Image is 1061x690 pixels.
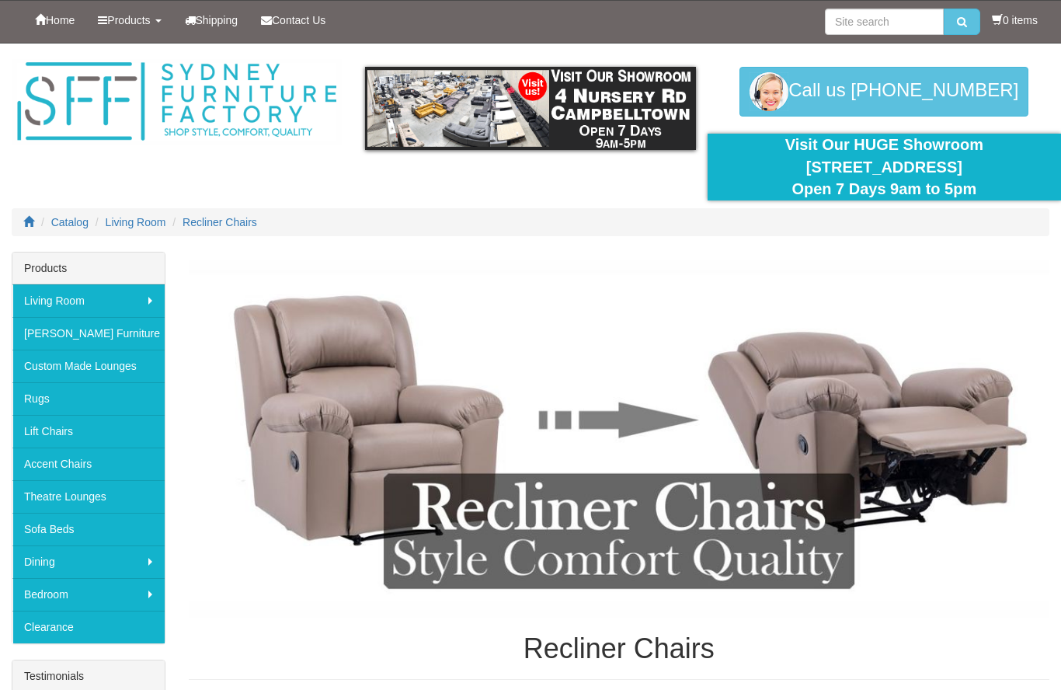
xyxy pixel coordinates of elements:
[825,9,944,35] input: Site search
[189,260,1049,619] img: Recliner Chairs
[196,14,238,26] span: Shipping
[189,633,1049,664] h1: Recliner Chairs
[183,216,257,228] a: Recliner Chairs
[173,1,250,40] a: Shipping
[719,134,1049,200] div: Visit Our HUGE Showroom [STREET_ADDRESS] Open 7 Days 9am to 5pm
[23,1,86,40] a: Home
[86,1,172,40] a: Products
[107,14,150,26] span: Products
[12,317,165,350] a: [PERSON_NAME] Furniture
[272,14,325,26] span: Contact Us
[365,67,695,150] img: showroom.gif
[12,480,165,513] a: Theatre Lounges
[12,545,165,578] a: Dining
[12,448,165,480] a: Accent Chairs
[12,284,165,317] a: Living Room
[12,415,165,448] a: Lift Chairs
[12,253,165,284] div: Products
[12,59,342,145] img: Sydney Furniture Factory
[12,578,165,611] a: Bedroom
[12,382,165,415] a: Rugs
[12,611,165,643] a: Clearance
[46,14,75,26] span: Home
[249,1,337,40] a: Contact Us
[51,216,89,228] a: Catalog
[12,513,165,545] a: Sofa Beds
[992,12,1038,28] li: 0 items
[106,216,166,228] a: Living Room
[12,350,165,382] a: Custom Made Lounges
